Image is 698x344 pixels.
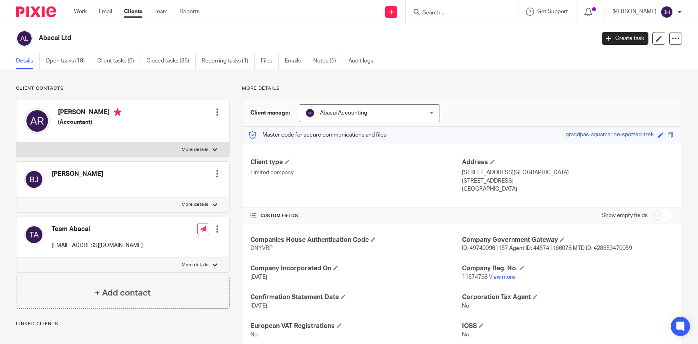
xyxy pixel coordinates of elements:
img: svg%3E [24,170,44,189]
h4: European VAT Registrations [250,322,462,330]
span: Abacai Accounting [320,110,367,116]
a: Team [154,8,168,16]
h3: Client manager [250,109,291,117]
p: More details [182,147,208,153]
p: Limited company [250,169,462,177]
span: [DATE] [250,303,267,309]
a: Create task [602,32,648,45]
h4: [PERSON_NAME] [52,170,103,178]
img: svg%3E [16,30,33,47]
h4: Confirmation Statement Date [250,293,462,302]
h4: Client type [250,158,462,167]
p: [GEOGRAPHIC_DATA] [462,185,674,193]
span: 11674768 [462,274,488,280]
img: svg%3E [660,6,673,18]
p: [EMAIL_ADDRESS][DOMAIN_NAME] [52,241,143,249]
input: Search [422,10,494,17]
span: No [250,332,258,338]
p: Master code for secure communications and files [248,131,386,139]
h4: Companies House Authentication Code [250,236,462,244]
span: No [462,332,469,338]
a: Notes (5) [313,53,342,69]
p: More details [242,85,682,92]
h4: Corporation Tax Agent [462,293,674,302]
h4: IOSS [462,322,674,330]
h4: + Add contact [95,287,151,299]
a: Reports [180,8,200,16]
a: Details [16,53,40,69]
span: Get Support [537,9,568,14]
h4: Address [462,158,674,167]
a: Closed tasks (36) [146,53,196,69]
a: Email [99,8,112,16]
p: [STREET_ADDRESS][GEOGRAPHIC_DATA] [462,169,674,177]
a: Files [261,53,279,69]
div: grandpas-aquamarine-spotted-trek [566,131,654,140]
a: Recurring tasks (1) [202,53,255,69]
img: svg%3E [24,108,50,134]
h4: Team Abacai [52,225,143,233]
h4: Company Reg. No. [462,264,674,273]
a: View more [489,274,515,280]
a: Open tasks (19) [46,53,91,69]
span: DNYVRP [250,245,273,251]
h5: (Accountant) [58,118,122,126]
a: Client tasks (0) [97,53,140,69]
p: [PERSON_NAME] [612,8,656,16]
img: svg%3E [305,108,315,118]
h4: [PERSON_NAME] [58,108,122,118]
p: Linked clients [16,321,230,327]
i: Primary [114,108,122,116]
p: Client contacts [16,85,230,92]
h4: Company Incorporated On [250,264,462,273]
img: Pixie [16,6,56,17]
span: [DATE] [250,274,267,280]
a: Emails [285,53,307,69]
img: svg%3E [24,225,44,244]
label: Show empty fields [602,211,648,219]
a: Work [74,8,87,16]
p: More details [182,262,208,268]
p: More details [182,201,208,208]
h2: Abacai Ltd [39,34,480,42]
a: Audit logs [348,53,379,69]
span: No [462,303,469,309]
span: ID: 497400961157 Agent ID: 445741166078 MTD ID: 428653470059 [462,245,632,251]
h4: CUSTOM FIELDS [250,213,462,219]
h4: Company Government Gateway [462,236,674,244]
a: Clients [124,8,142,16]
p: [STREET_ADDRESS] [462,177,674,185]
